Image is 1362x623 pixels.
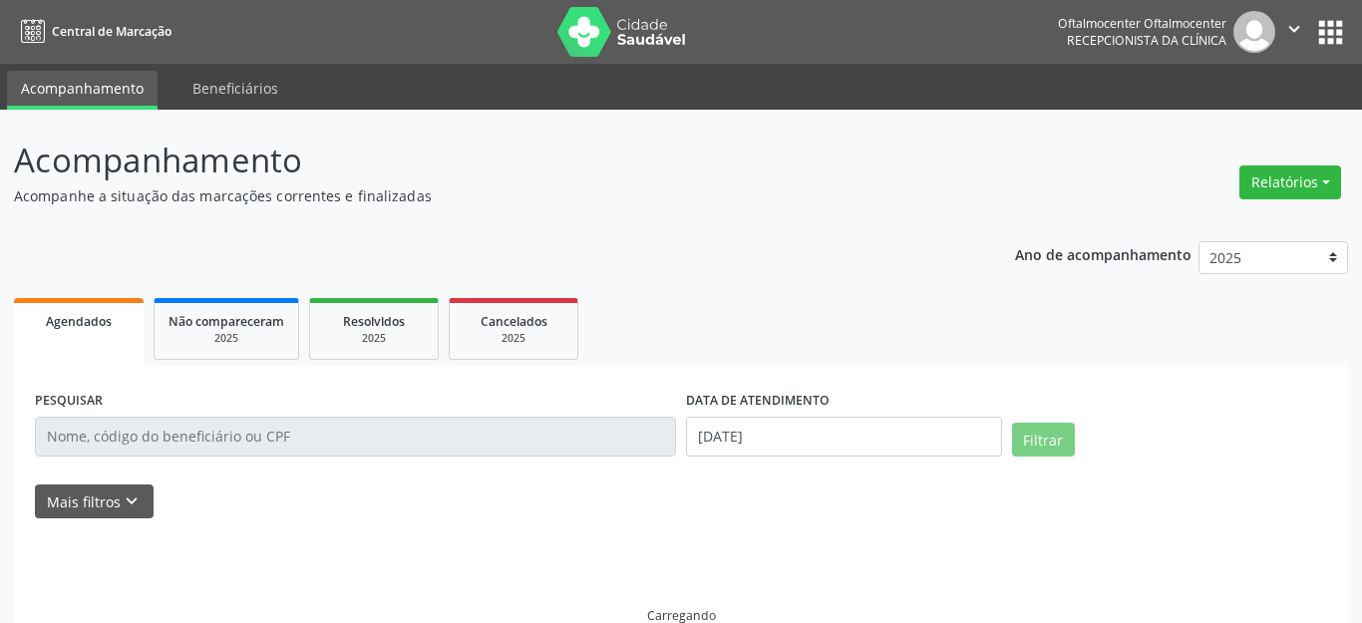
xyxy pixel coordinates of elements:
input: Nome, código do beneficiário ou CPF [35,417,676,457]
div: 2025 [464,331,563,346]
span: Cancelados [481,313,547,330]
span: Central de Marcação [52,23,171,40]
span: Não compareceram [169,313,284,330]
p: Acompanhe a situação das marcações correntes e finalizadas [14,185,948,206]
button: Mais filtroskeyboard_arrow_down [35,484,154,519]
img: img [1233,11,1275,53]
button: Relatórios [1239,165,1341,199]
p: Ano de acompanhamento [1015,241,1192,266]
span: Agendados [46,313,112,330]
div: 2025 [169,331,284,346]
button: Filtrar [1012,423,1075,457]
div: 2025 [324,331,424,346]
button: apps [1313,15,1348,50]
a: Beneficiários [178,71,292,106]
span: Recepcionista da clínica [1067,32,1226,49]
p: Acompanhamento [14,136,948,185]
span: Resolvidos [343,313,405,330]
a: Central de Marcação [14,15,171,48]
label: DATA DE ATENDIMENTO [686,386,830,417]
input: Selecione um intervalo [686,417,1002,457]
button:  [1275,11,1313,53]
label: PESQUISAR [35,386,103,417]
i: keyboard_arrow_down [121,490,143,512]
a: Acompanhamento [7,71,158,110]
i:  [1283,18,1305,40]
div: Oftalmocenter Oftalmocenter [1058,15,1226,32]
